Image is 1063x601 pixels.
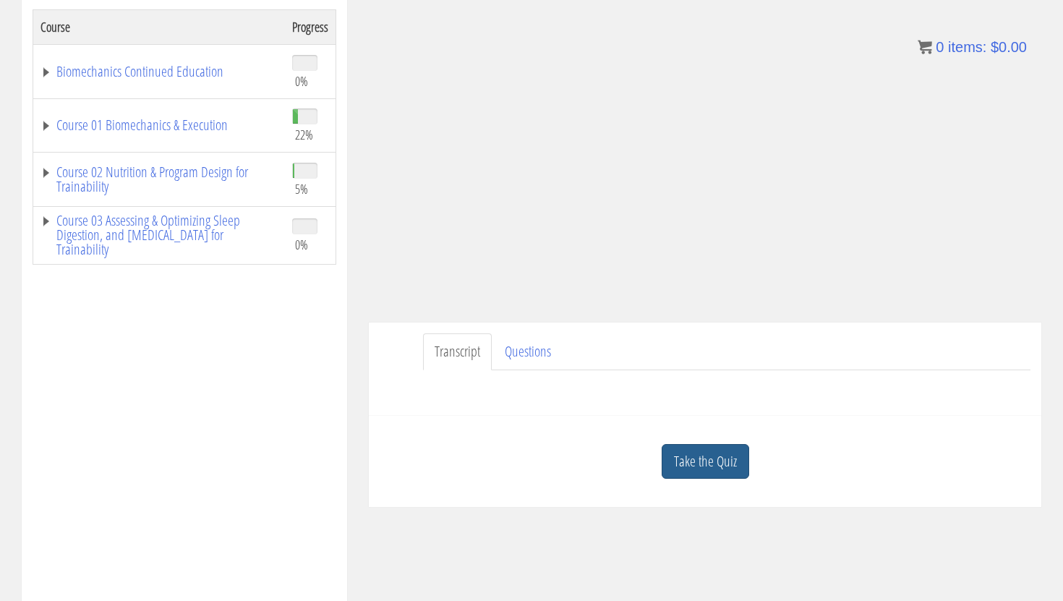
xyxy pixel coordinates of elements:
a: Biomechanics Continued Education [40,64,278,79]
a: 0 items: $0.00 [918,39,1027,55]
img: icon11.png [918,40,932,54]
span: 0% [295,73,308,89]
th: Progress [285,9,336,44]
span: items: [948,39,986,55]
a: Questions [493,333,563,370]
bdi: 0.00 [991,39,1027,55]
a: Transcript [423,333,492,370]
span: 0% [295,236,308,252]
span: $ [991,39,999,55]
span: 22% [295,127,313,142]
a: Course 01 Biomechanics & Execution [40,118,278,132]
a: Course 02 Nutrition & Program Design for Trainability [40,165,278,194]
th: Course [33,9,286,44]
span: 0 [936,39,944,55]
span: 5% [295,181,308,197]
a: Course 03 Assessing & Optimizing Sleep Digestion, and [MEDICAL_DATA] for Trainability [40,213,278,257]
a: Take the Quiz [662,444,749,479]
